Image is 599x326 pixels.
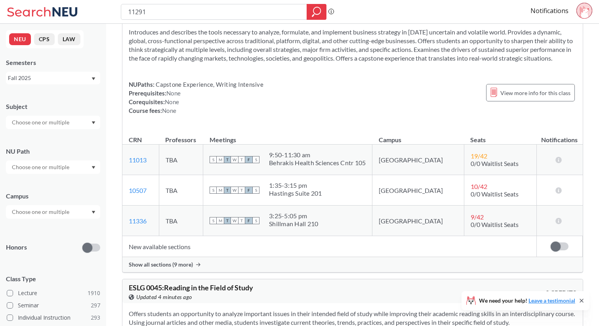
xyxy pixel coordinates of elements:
section: Introduces and describes the tools necessary to analyze, formulate, and implement business strate... [129,28,576,63]
div: CRN [129,135,142,144]
svg: magnifying glass [312,6,321,17]
button: CPS [34,33,55,45]
span: Updated 4 minutes ago [136,293,192,301]
span: F [245,217,252,224]
span: M [217,187,224,194]
td: TBA [159,145,203,175]
span: S [210,217,217,224]
span: T [224,187,231,194]
div: Dropdown arrow [6,205,100,219]
svg: Dropdown arrow [92,166,95,169]
span: M [217,156,224,163]
span: Show all sections (9 more) [129,261,193,268]
span: 0/0 Waitlist Seats [471,190,519,198]
div: 1:35 - 3:15 pm [269,181,322,189]
span: F [245,156,252,163]
span: 19 / 42 [471,152,487,160]
td: [GEOGRAPHIC_DATA] [372,145,464,175]
span: 1910 [88,289,100,297]
div: Subject [6,102,100,111]
div: Shillman Hall 210 [269,220,318,228]
span: 297 [91,301,100,310]
span: T [238,187,245,194]
span: S [210,187,217,194]
span: T [224,156,231,163]
span: None [165,98,179,105]
span: W [231,187,238,194]
div: magnifying glass [307,4,326,20]
th: Professors [159,128,203,145]
a: 11013 [129,156,147,164]
span: Capstone Experience, Writing Intensive [155,81,263,88]
td: [GEOGRAPHIC_DATA] [372,206,464,236]
input: Choose one or multiple [8,207,74,217]
input: Choose one or multiple [8,118,74,127]
th: Seats [464,128,536,145]
a: 10507 [129,187,147,194]
span: Class Type [6,275,100,283]
div: Hastings Suite 201 [269,189,322,197]
span: T [238,217,245,224]
div: NU Path [6,147,100,156]
svg: Dropdown arrow [92,121,95,124]
span: F [245,187,252,194]
span: T [238,156,245,163]
label: Individual Instruction [7,313,100,323]
th: Meetings [203,128,372,145]
label: Seminar [7,300,100,311]
span: S [252,217,259,224]
a: 11336 [129,217,147,225]
span: None [162,107,176,114]
a: Leave a testimonial [528,297,575,304]
div: 9:50 - 11:30 am [269,151,366,159]
span: 0/0 Waitlist Seats [471,160,519,167]
span: M [217,217,224,224]
div: Show all sections (9 more) [122,257,583,272]
span: 3 CREDITS [546,288,576,297]
span: 9 / 42 [471,213,484,221]
button: LAW [58,33,80,45]
span: T [224,217,231,224]
span: S [252,187,259,194]
svg: Dropdown arrow [92,211,95,214]
span: 10 / 42 [471,183,487,190]
svg: Dropdown arrow [92,77,95,80]
span: 0/0 Waitlist Seats [471,221,519,228]
span: S [252,156,259,163]
span: W [231,156,238,163]
th: Notifications [536,128,582,145]
div: Fall 2025 [8,74,91,82]
span: We need your help! [479,298,575,303]
span: ESLG 0045 : Reading in the Field of Study [129,283,253,292]
td: [GEOGRAPHIC_DATA] [372,175,464,206]
span: None [166,90,181,97]
span: 293 [91,313,100,322]
button: NEU [9,33,31,45]
span: View more info for this class [500,88,570,98]
input: Choose one or multiple [8,162,74,172]
div: 3:25 - 5:05 pm [269,212,318,220]
td: New available sections [122,236,536,257]
div: Campus [6,192,100,200]
input: Class, professor, course number, "phrase" [127,5,301,19]
div: Fall 2025Dropdown arrow [6,72,100,84]
div: Semesters [6,58,100,67]
td: TBA [159,206,203,236]
div: Dropdown arrow [6,160,100,174]
span: W [231,217,238,224]
th: Campus [372,128,464,145]
div: Dropdown arrow [6,116,100,129]
div: NUPaths: Prerequisites: Corequisites: Course fees: [129,80,263,115]
span: S [210,156,217,163]
div: Behrakis Health Sciences Cntr 105 [269,159,366,167]
td: TBA [159,175,203,206]
a: Notifications [530,6,568,15]
p: Honors [6,243,27,252]
label: Lecture [7,288,100,298]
